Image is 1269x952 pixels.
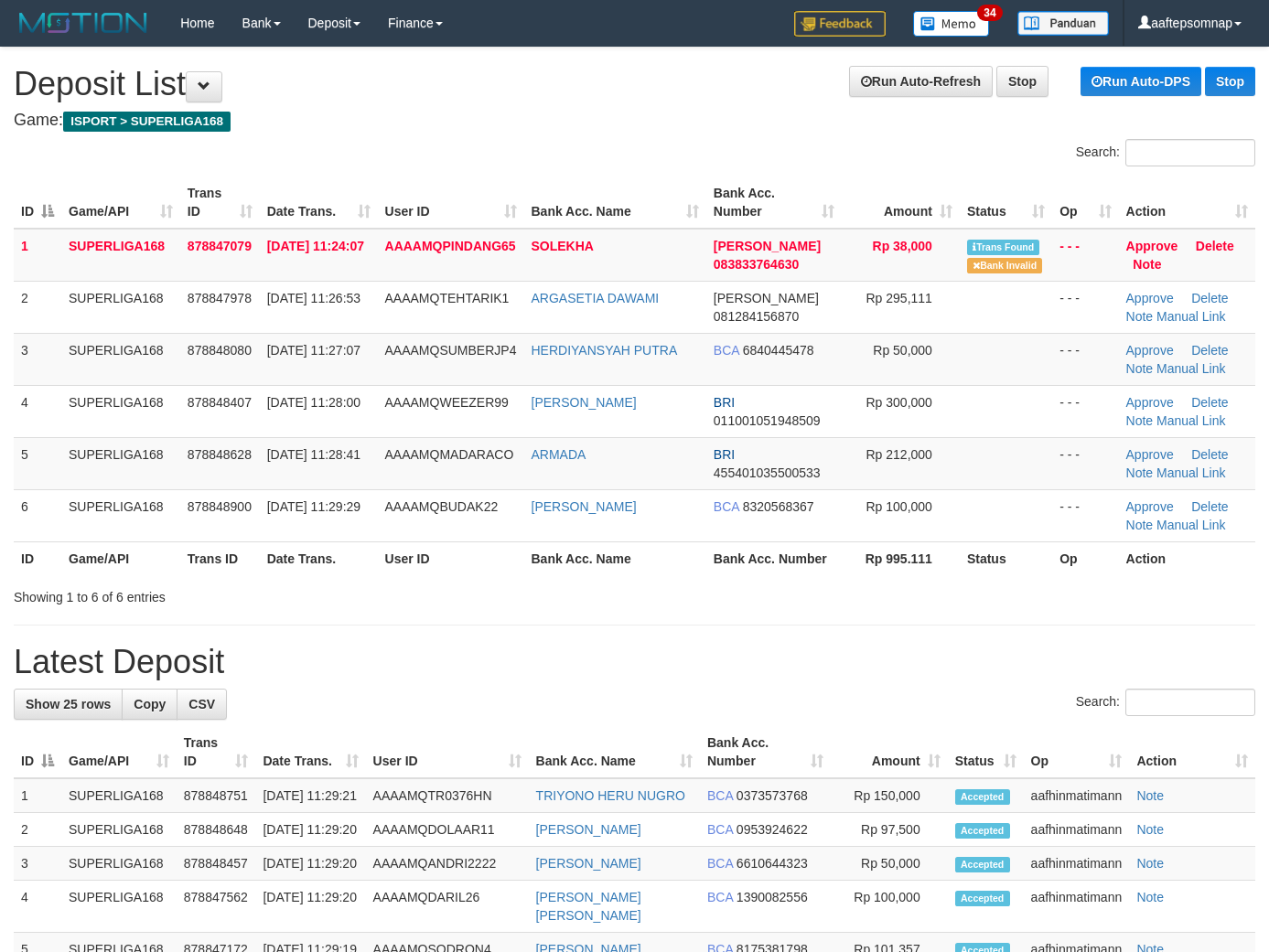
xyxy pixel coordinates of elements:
[532,291,660,305] a: ARGASETIA DAWAMI
[1136,890,1164,904] a: Note
[14,229,61,282] td: 1
[14,881,61,933] td: 4
[1052,437,1118,489] td: - - -
[996,66,1049,97] a: Stop
[260,176,378,229] th: Date Trans.: activate to sort column ascending
[180,541,260,575] th: Trans ID
[714,447,735,462] span: BRI
[955,891,1010,906] span: Accepted
[14,112,1255,130] h4: Game:
[794,11,886,37] img: Feedback.jpg
[1136,788,1164,803] a: Note
[1205,67,1255,96] a: Stop
[255,847,365,881] td: [DATE] 11:29:20
[706,541,842,575] th: Bank Acc. Number
[61,385,180,437] td: SUPERLIGA168
[1126,361,1154,376] a: Note
[955,823,1010,839] span: Accepted
[737,856,808,871] span: Copy 6610644323 to clipboard
[26,697,111,711] span: Show 25 rows
[524,541,706,575] th: Bank Acc. Name
[706,176,842,229] th: Bank Acc. Number: activate to sort column ascending
[255,881,365,933] td: [DATE] 11:29:20
[1133,257,1161,272] a: Note
[714,465,821,480] span: Copy 455401035500533 to clipboard
[180,176,260,229] th: Trans ID: activate to sort column ascending
[831,726,948,778] th: Amount: activate to sort column ascending
[532,343,678,358] a: HERDIYANSYAH PUTRA
[707,890,733,904] span: BCA
[366,726,529,778] th: User ID: activate to sort column ascending
[1126,499,1174,514] a: Approve
[1156,413,1226,428] a: Manual Link
[960,176,1052,229] th: Status: activate to sort column ascending
[1024,726,1130,778] th: Op: activate to sort column ascending
[1156,309,1226,324] a: Manual Link
[1191,395,1228,410] a: Delete
[61,281,180,333] td: SUPERLIGA168
[873,239,932,253] span: Rp 38,000
[14,847,61,881] td: 3
[1126,465,1154,480] a: Note
[714,499,739,514] span: BCA
[255,813,365,847] td: [DATE] 11:29:20
[14,281,61,333] td: 2
[913,11,990,37] img: Button%20Memo.svg
[61,881,177,933] td: SUPERLIGA168
[188,447,252,462] span: 878848628
[714,309,799,324] span: Copy 081284156870 to clipboard
[1136,856,1164,871] a: Note
[967,240,1040,255] span: Similar transaction found
[122,689,177,720] a: Copy
[1052,229,1118,282] td: - - -
[532,499,637,514] a: [PERSON_NAME]
[707,856,733,871] span: BCA
[743,343,814,358] span: Copy 6840445478 to clipboard
[866,395,931,410] span: Rp 300,000
[61,333,180,385] td: SUPERLIGA168
[1156,518,1226,532] a: Manual Link
[188,499,252,514] span: 878848900
[188,343,252,358] span: 878848080
[255,726,365,778] th: Date Trans.: activate to sort column ascending
[267,447,360,462] span: [DATE] 11:28:41
[873,343,932,358] span: Rp 50,000
[1156,361,1226,376] a: Manual Link
[1081,67,1201,96] a: Run Auto-DPS
[1126,309,1154,324] a: Note
[14,333,61,385] td: 3
[1076,689,1255,716] label: Search:
[1119,176,1255,229] th: Action: activate to sort column ascending
[1052,541,1118,575] th: Op
[1126,291,1174,305] a: Approve
[61,541,180,575] th: Game/API
[1191,499,1228,514] a: Delete
[967,258,1042,273] span: Bank is not match
[385,395,509,410] span: AAAAMQWEEZER99
[366,813,529,847] td: AAAAMQDOLAAR11
[134,697,166,711] span: Copy
[61,229,180,282] td: SUPERLIGA168
[177,778,256,813] td: 878848751
[707,788,733,803] span: BCA
[385,499,499,514] span: AAAAMQBUDAK22
[1126,395,1174,410] a: Approve
[255,778,365,813] td: [DATE] 11:29:21
[1129,726,1255,778] th: Action: activate to sort column ascending
[849,66,993,97] a: Run Auto-Refresh
[1052,489,1118,541] td: - - -
[1125,139,1255,166] input: Search:
[14,385,61,437] td: 4
[536,822,641,837] a: [PERSON_NAME]
[960,541,1052,575] th: Status
[1126,343,1174,358] a: Approve
[1052,281,1118,333] td: - - -
[529,726,700,778] th: Bank Acc. Name: activate to sort column ascending
[1191,447,1228,462] a: Delete
[366,881,529,933] td: AAAAMQDARIL26
[177,689,227,720] a: CSV
[707,822,733,837] span: BCA
[831,813,948,847] td: Rp 97,500
[737,788,808,803] span: Copy 0373573768 to clipboard
[714,413,821,428] span: Copy 011001051948509 to clipboard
